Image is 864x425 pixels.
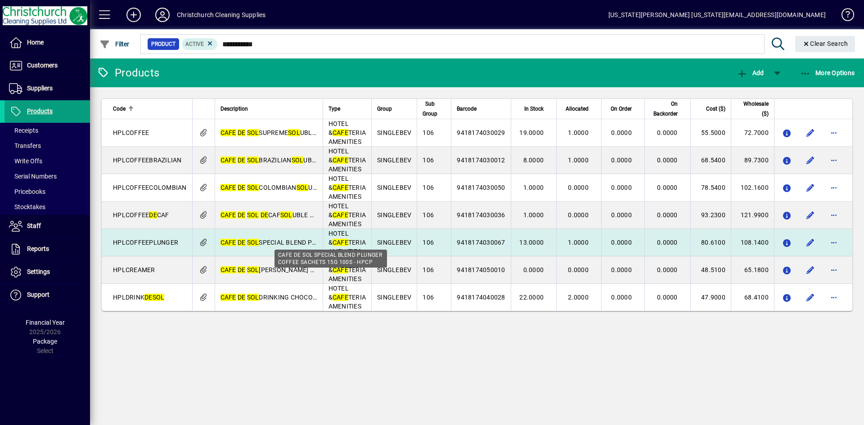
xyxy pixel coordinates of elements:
span: 0.0000 [611,157,632,164]
button: Edit [803,153,818,167]
span: 1.0000 [523,184,544,191]
span: [PERSON_NAME] SACHETS 500S - HPCRM [220,266,382,273]
button: More options [827,208,841,222]
em: CAFE [333,211,348,219]
a: Knowledge Base [835,2,853,31]
button: Edit [803,125,818,140]
span: HPLCOFFEECOLOMBIAN [113,184,187,191]
span: 13.0000 [519,239,544,246]
span: Group [377,104,392,114]
td: 78.5400 [690,174,731,201]
span: Serial Numbers [9,173,57,180]
a: Receipts [4,123,90,138]
td: 80.6100 [690,229,731,256]
em: DE [238,266,246,273]
span: 106 [423,294,434,301]
span: 106 [423,157,434,164]
span: On Order [611,104,632,114]
td: 72.7000 [731,119,774,147]
span: Barcode [457,104,477,114]
span: SUPREME UBLE COFFEE SACHETS 500S - HPCS [220,129,408,136]
span: Description [220,104,248,114]
span: 0.0000 [657,211,678,219]
span: 0.0000 [568,211,589,219]
span: SINGLEBEV [377,129,411,136]
td: 102.1600 [731,174,774,201]
span: 0.0000 [657,157,678,164]
span: CAF UBLE COFFEE SACHETS 500S - HPCD [220,211,401,219]
span: 106 [423,211,434,219]
span: HOTEL & TERIA AMENITIES [328,202,366,228]
span: HOTEL & TERIA AMENITIES [328,148,366,173]
em: DE [238,129,246,136]
em: SOL [280,211,292,219]
em: DE [238,211,246,219]
span: On Backorder [650,99,678,119]
em: CAFE [333,266,348,273]
em: SOL [247,157,259,164]
span: Suppliers [27,85,53,92]
span: In Stock [524,104,544,114]
em: SOL [247,129,259,136]
td: 121.9900 [731,201,774,229]
span: SINGLEBEV [377,184,411,191]
span: HPLCOFFEE [113,129,149,136]
span: Clear Search [802,40,848,47]
td: 48.5100 [690,256,731,284]
span: Active [185,41,204,47]
button: More options [827,125,841,140]
span: 1.0000 [568,239,589,246]
em: DE [238,294,246,301]
em: CAFE [333,294,348,301]
span: 9418174030050 [457,184,505,191]
span: HPLCOFFEEPLUNGER [113,239,178,246]
span: 106 [423,184,434,191]
button: More options [827,235,841,250]
button: Edit [803,180,818,195]
td: 89.7300 [731,147,774,174]
span: Products [27,107,53,115]
span: Settings [27,268,50,275]
span: COLOMBIAN UBLE COFFEE SACHETS 500S - HPCC [220,184,417,191]
em: CAFE [333,157,348,164]
span: Customers [27,62,58,69]
span: 0.0000 [657,239,678,246]
span: SINGLEBEV [377,211,411,219]
div: On Order [607,104,640,114]
em: CAFE [220,129,236,136]
span: 1.0000 [523,211,544,219]
button: More options [827,153,841,167]
mat-chip: Activation Status: Active [182,38,218,50]
button: Add [734,65,766,81]
span: 0.0000 [611,294,632,301]
div: On Backorder [650,99,686,119]
a: Transfers [4,138,90,153]
em: DE [144,294,153,301]
span: 0.0000 [523,266,544,273]
div: CAFE DE SOL SPECIAL BLEND PLUNGER COFFEE SACHETS 15G 100S - HPCP [274,250,387,268]
em: DE [149,211,157,219]
span: 106 [423,129,434,136]
div: Code [113,104,187,114]
div: Barcode [457,104,505,114]
span: 9418174030067 [457,239,505,246]
div: Group [377,104,411,114]
button: More options [827,290,841,304]
em: SOL [247,184,259,191]
span: 0.0000 [611,239,632,246]
span: HPLCOFFEE CAF [113,211,169,219]
span: HOTEL & TERIA AMENITIES [328,120,366,145]
em: CAFE [220,157,236,164]
span: Transfers [9,142,41,149]
td: 68.5400 [690,147,731,174]
span: SINGLEBEV [377,157,411,164]
span: 106 [423,266,434,273]
span: 0.0000 [611,266,632,273]
em: DE [238,157,246,164]
button: More options [827,180,841,195]
span: Support [27,291,49,298]
span: DRINKING CHOCOLATE SACHETS 300S - HPDC1 [220,294,399,301]
td: 55.5000 [690,119,731,147]
td: 65.1800 [731,256,774,284]
span: HPLCOFFEEBRAZILIAN [113,157,182,164]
